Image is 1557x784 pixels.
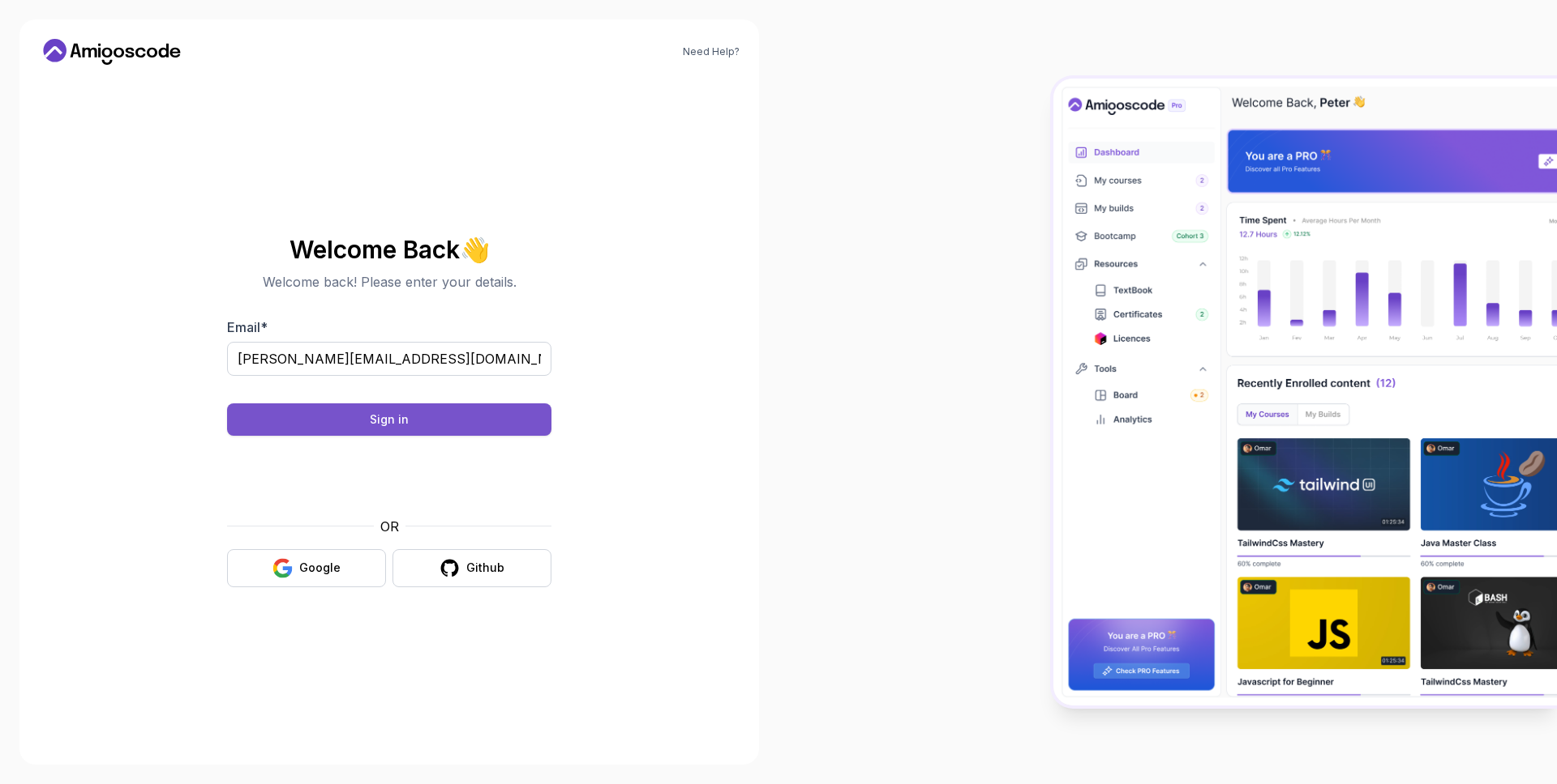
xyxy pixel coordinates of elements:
button: Github [392,549,551,587]
div: Sign in [370,411,409,428]
input: Enter your email [227,342,551,376]
h2: Welcome Back [227,236,551,262]
button: Google [227,549,386,587]
a: Need Help? [683,45,740,58]
img: Amigoscode Dashboard [1053,79,1557,705]
div: Google [299,560,341,576]
p: OR [380,517,399,536]
div: Github [466,560,504,576]
p: Welcome back! Please enter your details. [227,272,551,292]
button: Sign in [227,403,551,436]
label: Email * [227,319,268,335]
span: 👋 [457,232,494,266]
iframe: Widget containing checkbox for hCaptcha security challenge [267,445,512,507]
a: Home link [39,39,185,65]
